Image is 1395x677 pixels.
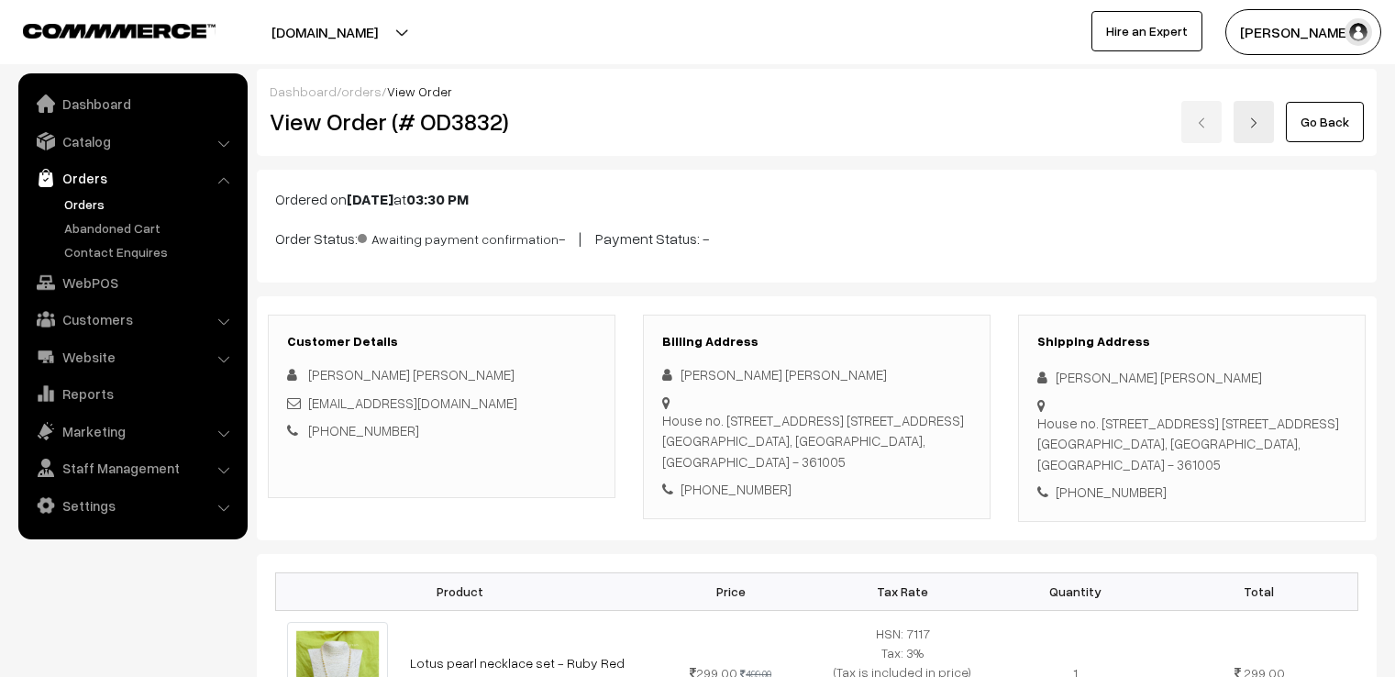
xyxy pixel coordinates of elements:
div: / / [270,82,1364,101]
a: COMMMERCE [23,18,183,40]
a: Marketing [23,415,241,448]
div: [PERSON_NAME] [PERSON_NAME] [1037,367,1346,388]
span: View Order [387,83,452,99]
a: WebPOS [23,266,241,299]
img: COMMMERCE [23,24,216,38]
a: [PHONE_NUMBER] [308,422,419,438]
a: Abandoned Cart [60,218,241,238]
span: Awaiting payment confirmation [358,225,559,249]
th: Product [276,572,645,610]
a: Lotus pearl necklace set - Ruby Red [410,655,625,671]
img: right-arrow.png [1248,117,1259,128]
span: [PERSON_NAME] [PERSON_NAME] [308,366,515,383]
div: [PHONE_NUMBER] [1037,482,1346,503]
a: Catalog [23,125,241,158]
a: Orders [23,161,241,194]
button: [PERSON_NAME] [1225,9,1381,55]
img: user [1345,18,1372,46]
a: Contact Enquires [60,242,241,261]
a: Orders [60,194,241,214]
a: orders [341,83,382,99]
a: Dashboard [23,87,241,120]
button: [DOMAIN_NAME] [207,9,442,55]
h3: Shipping Address [1037,334,1346,350]
h2: View Order (# OD3832) [270,107,616,136]
th: Tax Rate [816,572,989,610]
div: House no. [STREET_ADDRESS] [STREET_ADDRESS] [GEOGRAPHIC_DATA], [GEOGRAPHIC_DATA], [GEOGRAPHIC_DAT... [1037,413,1346,475]
b: 03:30 PM [406,190,469,208]
p: Order Status: - | Payment Status: - [275,225,1358,250]
th: Total [1161,572,1358,610]
a: [EMAIL_ADDRESS][DOMAIN_NAME] [308,394,517,411]
h3: Billing Address [662,334,971,350]
div: House no. [STREET_ADDRESS] [STREET_ADDRESS] [GEOGRAPHIC_DATA], [GEOGRAPHIC_DATA], [GEOGRAPHIC_DAT... [662,410,971,472]
th: Price [645,572,817,610]
a: Staff Management [23,451,241,484]
b: [DATE] [347,190,393,208]
div: [PHONE_NUMBER] [662,479,971,500]
a: Customers [23,303,241,336]
a: Website [23,340,241,373]
p: Ordered on at [275,188,1358,210]
h3: Customer Details [287,334,596,350]
a: Go Back [1286,102,1364,142]
a: Dashboard [270,83,337,99]
th: Quantity [989,572,1161,610]
a: Reports [23,377,241,410]
a: Hire an Expert [1091,11,1202,51]
a: Settings [23,489,241,522]
div: [PERSON_NAME] [PERSON_NAME] [662,364,971,385]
